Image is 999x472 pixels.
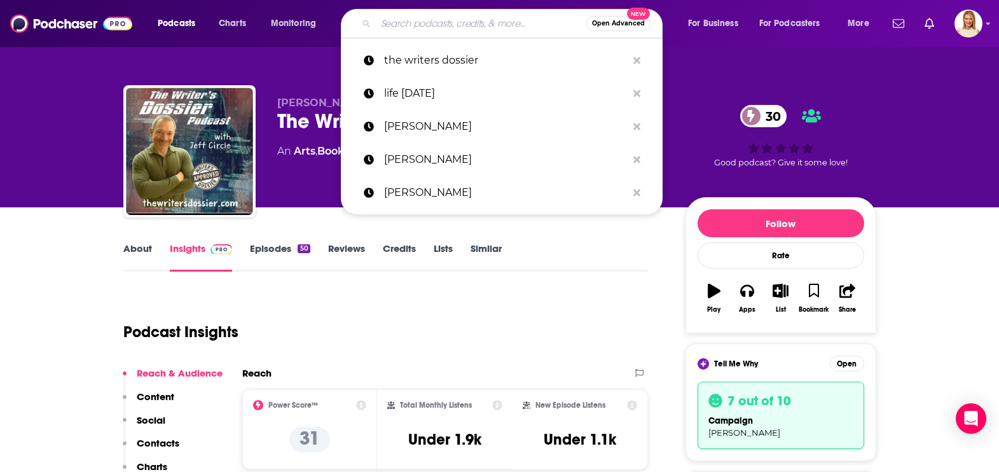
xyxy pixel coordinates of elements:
[920,13,939,34] a: Show notifications dropdown
[714,158,848,167] span: Good podcast? Give it some love!
[137,437,179,449] p: Contacts
[797,275,830,321] button: Bookmark
[888,13,909,34] a: Show notifications dropdown
[954,10,982,38] button: Show profile menu
[271,15,316,32] span: Monitoring
[592,20,645,27] span: Open Advanced
[250,242,310,272] a: Episodes50
[341,176,663,209] a: [PERSON_NAME]
[137,414,165,426] p: Social
[262,13,333,34] button: open menu
[839,13,885,34] button: open menu
[739,306,755,314] div: Apps
[149,13,212,34] button: open menu
[341,77,663,110] a: life [DATE]
[740,105,787,127] a: 30
[408,430,481,449] h3: Under 1.9k
[799,306,829,314] div: Bookmark
[210,244,233,254] img: Podchaser Pro
[328,242,365,272] a: Reviews
[544,430,616,449] h3: Under 1.1k
[400,401,472,410] h2: Total Monthly Listens
[158,15,195,32] span: Podcasts
[688,15,738,32] span: For Business
[341,44,663,77] a: the writers dossier
[627,8,650,20] span: New
[698,242,864,268] div: Rate
[384,44,627,77] p: the writers dossier
[219,15,246,32] span: Charts
[277,97,402,109] span: [PERSON_NAME] Circle
[751,13,839,34] button: open menu
[353,9,675,38] div: Search podcasts, credits, & more...
[698,209,864,237] button: Follow
[268,401,318,410] h2: Power Score™
[123,367,223,391] button: Reach & Audience
[707,306,720,314] div: Play
[759,15,820,32] span: For Podcasters
[294,145,315,157] a: Arts
[727,392,791,409] h3: 7 out of 10
[384,77,627,110] p: life today
[137,391,174,403] p: Content
[210,13,254,34] a: Charts
[776,306,786,314] div: List
[384,110,627,143] p: tucker carlson
[315,145,317,157] span: ,
[384,143,627,176] p: glenn beck
[10,11,132,36] img: Podchaser - Follow, Share and Rate Podcasts
[123,323,238,342] h1: Podcast Insights
[753,105,787,127] span: 30
[830,356,864,371] button: Open
[298,244,310,253] div: 50
[848,15,869,32] span: More
[137,367,223,379] p: Reach & Audience
[126,88,253,215] img: The Writer's Dossier
[123,414,165,438] button: Social
[289,427,330,452] p: 31
[699,360,707,368] img: tell me why sparkle
[830,275,864,321] button: Share
[277,144,446,159] div: An podcast
[471,242,502,272] a: Similar
[731,275,764,321] button: Apps
[954,10,982,38] img: User Profile
[839,306,856,314] div: Share
[341,110,663,143] a: [PERSON_NAME]
[317,145,349,157] a: Books
[123,437,179,461] button: Contacts
[956,403,986,434] div: Open Intercom Messenger
[434,242,453,272] a: Lists
[679,13,754,34] button: open menu
[708,427,780,438] span: [PERSON_NAME]
[383,242,416,272] a: Credits
[384,176,627,209] p: chad robichaux
[123,391,174,414] button: Content
[123,242,152,272] a: About
[586,16,651,31] button: Open AdvancedNew
[954,10,982,38] span: Logged in as leannebush
[535,401,605,410] h2: New Episode Listens
[708,415,753,426] span: campaign
[686,97,876,176] div: 30Good podcast? Give it some love!
[341,143,663,176] a: [PERSON_NAME]
[698,275,731,321] button: Play
[714,359,758,369] span: Tell Me Why
[242,367,272,379] h2: Reach
[170,242,233,272] a: InsightsPodchaser Pro
[376,13,586,34] input: Search podcasts, credits, & more...
[764,275,797,321] button: List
